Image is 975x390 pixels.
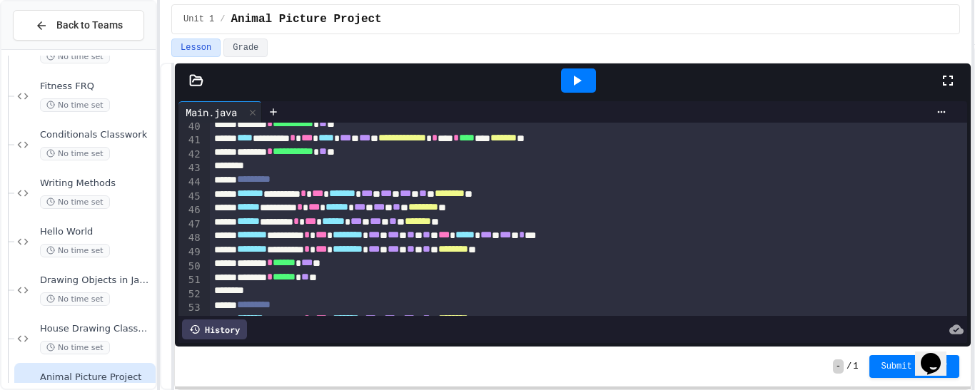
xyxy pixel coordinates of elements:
[178,287,202,302] div: 52
[231,11,381,28] span: Animal Picture Project
[915,333,961,376] iframe: chat widget
[183,14,214,25] span: Unit 1
[178,148,202,162] div: 42
[178,231,202,245] div: 48
[40,292,110,306] span: No time set
[178,105,244,120] div: Main.java
[178,301,202,315] div: 53
[56,18,123,33] span: Back to Teams
[171,39,221,57] button: Lesson
[223,39,268,57] button: Grade
[178,120,202,134] div: 40
[178,203,202,217] div: 46
[178,245,202,260] div: 49
[40,341,110,354] span: No time set
[40,178,153,190] span: Writing Methods
[178,273,202,287] div: 51
[178,190,202,204] div: 45
[40,98,110,112] span: No time set
[847,361,852,372] span: /
[853,361,858,372] span: 1
[40,244,110,257] span: No time set
[178,260,202,274] div: 50
[40,274,153,287] span: Drawing Objects in Java - HW Playposit Code
[833,359,844,374] span: -
[40,226,153,238] span: Hello World
[40,129,153,141] span: Conditionals Classwork
[178,175,202,190] div: 44
[13,10,144,41] button: Back to Teams
[40,50,110,63] span: No time set
[40,371,153,384] span: Animal Picture Project
[178,101,262,123] div: Main.java
[182,319,247,339] div: History
[220,14,225,25] span: /
[40,323,153,335] span: House Drawing Classwork
[40,147,110,160] span: No time set
[178,315,202,329] div: 54
[178,161,202,175] div: 43
[40,195,110,209] span: No time set
[40,81,153,93] span: Fitness FRQ
[881,361,948,372] span: Submit Answer
[869,355,959,378] button: Submit Answer
[178,217,202,232] div: 47
[178,133,202,148] div: 41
